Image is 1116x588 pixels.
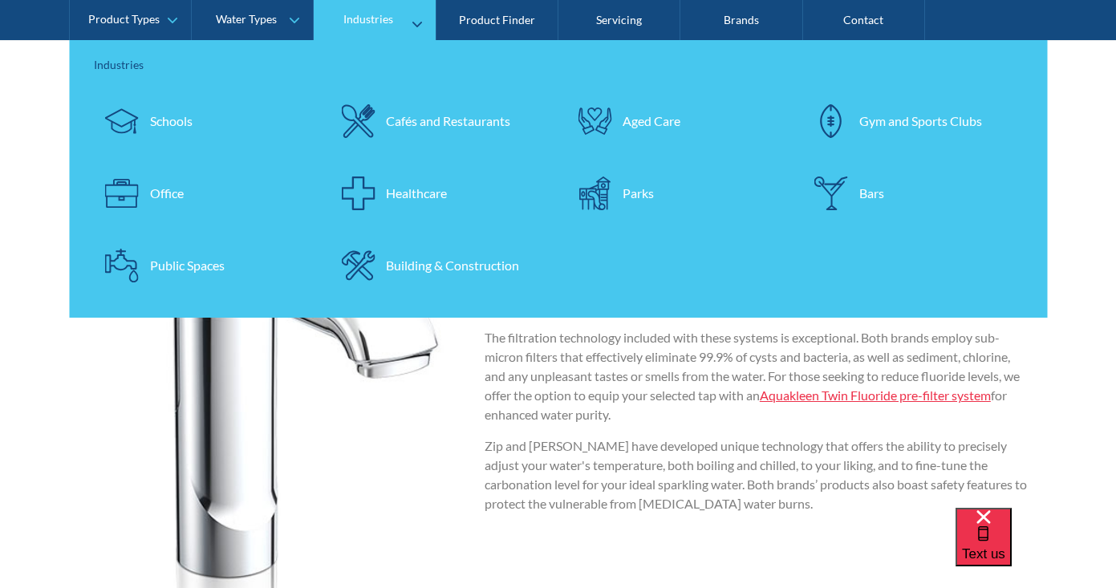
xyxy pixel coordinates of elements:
div: Office [150,184,184,203]
a: Building & Construction [330,237,550,294]
nav: Industries [70,40,1048,318]
a: Cafés and Restaurants [330,93,550,149]
a: Office [94,165,315,221]
div: Industries [94,56,1024,73]
a: Public Spaces [94,237,315,294]
a: Gym and Sports Clubs [803,93,1024,149]
div: Water Types [216,13,277,26]
div: Healthcare [386,184,447,203]
p: The filtration technology included with these systems is exceptional. Both brands employ sub-micr... [485,328,1032,424]
div: Gym and Sports Clubs [859,112,982,131]
a: Schools [94,93,315,149]
p: Zip and [PERSON_NAME] have developed unique technology that offers the ability to precisely adjus... [485,436,1032,513]
div: Bars [859,184,884,203]
iframe: podium webchat widget bubble [956,508,1116,588]
div: Parks [623,184,654,203]
a: Healthcare [330,165,550,221]
a: Aquakleen Twin Fluoride pre-filter system [760,387,991,403]
a: Aged Care [566,93,787,149]
div: Building & Construction [386,256,519,275]
a: Bars [803,165,1024,221]
div: Product Types [88,13,160,26]
div: Cafés and Restaurants [386,112,510,131]
div: Public Spaces [150,256,225,275]
div: Schools [150,112,193,131]
div: Aged Care [623,112,680,131]
a: Parks [566,165,787,221]
div: Industries [343,13,393,26]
